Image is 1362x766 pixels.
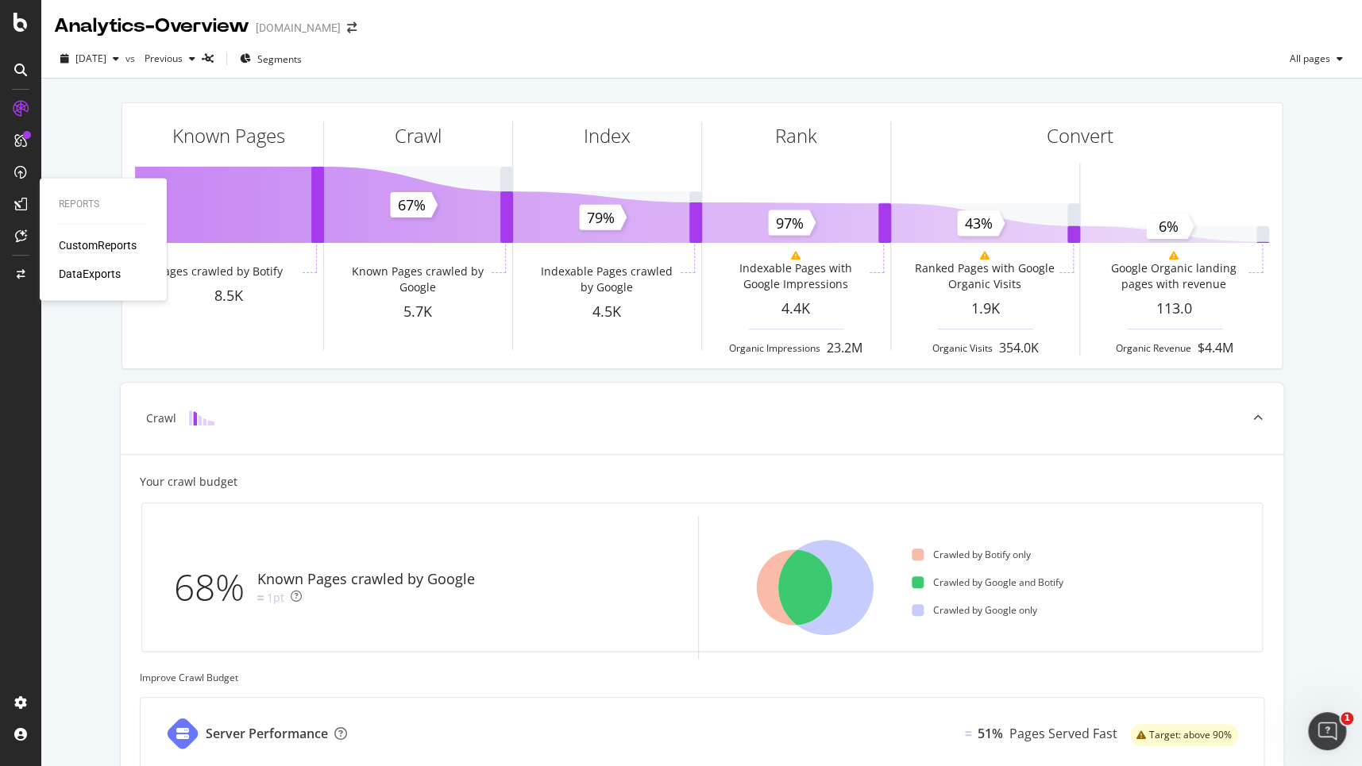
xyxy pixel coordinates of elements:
span: 2025 Aug. 17th [75,52,106,65]
div: Known Pages crawled by Google [346,264,488,295]
div: Pages crawled by Botify [157,264,283,279]
div: arrow-right-arrow-left [347,22,357,33]
div: Analytics - Overview [54,13,249,40]
div: Pages Served Fast [1009,725,1117,743]
div: 5.7K [324,302,512,322]
div: Improve Crawl Budget [140,671,1264,684]
div: Crawled by Google only [912,603,1037,617]
a: DataExports [59,266,121,282]
div: Crawled by Google and Botify [912,575,1063,589]
div: Known Pages [172,122,285,149]
a: CustomReports [59,237,137,253]
button: Previous [138,46,202,71]
div: 68% [174,561,257,614]
button: [DATE] [54,46,125,71]
div: [DOMAIN_NAME] [256,20,341,36]
button: All pages [1283,46,1349,71]
div: 4.4K [702,298,890,319]
img: Equal [257,595,264,600]
div: 8.5K [135,286,323,306]
div: 4.5K [513,302,701,322]
span: All pages [1283,52,1330,65]
span: vs [125,52,138,65]
span: Previous [138,52,183,65]
span: Target: above 90% [1149,730,1232,740]
div: 23.2M [827,339,862,357]
span: 1 [1341,712,1353,725]
div: Known Pages crawled by Google [257,569,475,590]
img: Equal [965,731,971,736]
img: block-icon [189,410,214,425]
div: Crawl [395,122,442,149]
div: Server Performance [206,725,328,743]
div: Crawled by Botify only [912,548,1031,561]
div: Rank [775,122,817,149]
div: Indexable Pages crawled by Google [535,264,677,295]
div: Organic Impressions [729,341,820,355]
span: Segments [257,52,302,66]
div: 51% [978,725,1003,743]
div: Reports [59,198,148,211]
button: Segments [233,46,308,71]
iframe: Intercom live chat [1308,712,1346,750]
div: warning label [1130,724,1238,746]
div: Your crawl budget [140,474,237,490]
div: Index [584,122,631,149]
div: Indexable Pages with Google Impressions [724,260,866,292]
div: 1pt [267,590,284,606]
div: Crawl [146,410,176,426]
